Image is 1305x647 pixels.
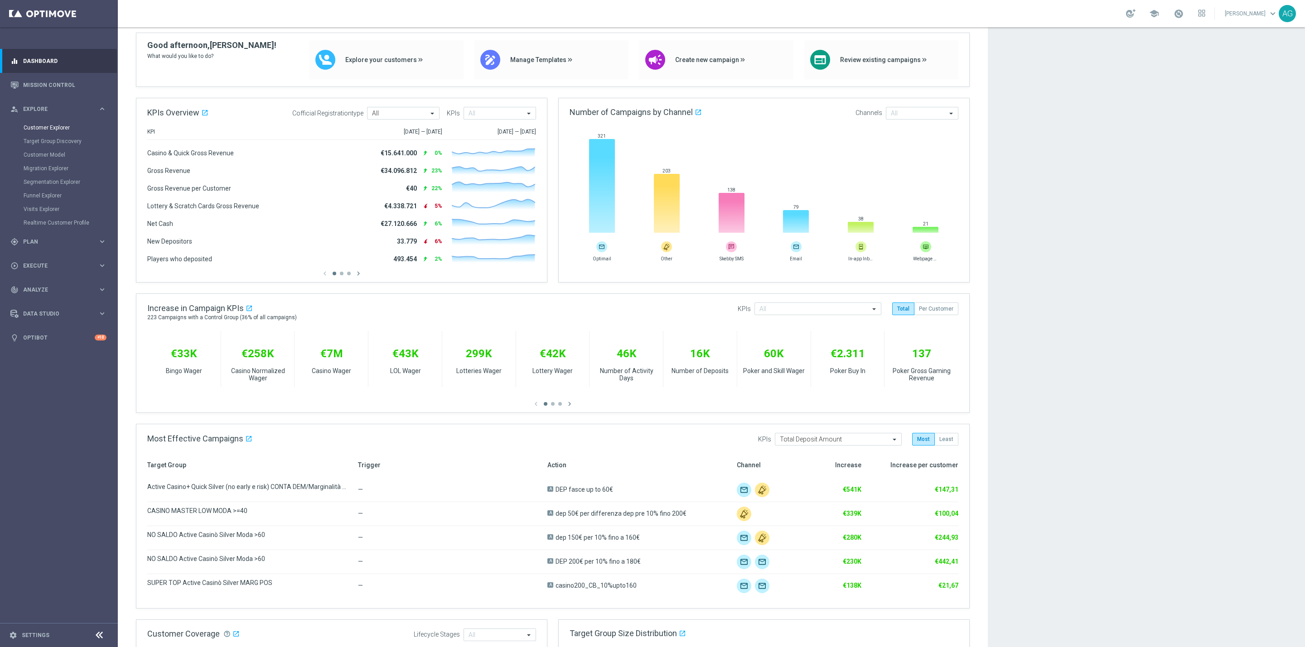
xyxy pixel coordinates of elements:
[9,631,17,639] i: settings
[10,105,19,113] i: person_search
[10,49,106,73] div: Dashboard
[98,285,106,294] i: keyboard_arrow_right
[23,287,98,292] span: Analyze
[1149,9,1159,19] span: school
[24,148,117,162] div: Customer Model
[10,334,107,341] button: lightbulb Optibot +10
[10,58,107,65] button: equalizer Dashboard
[24,219,94,226] a: Realtime Customer Profile
[24,192,94,199] a: Funnel Explorer
[24,202,117,216] div: Visits Explorer
[24,178,94,186] a: Segmentation Explorer
[10,310,107,317] button: Data Studio keyboard_arrow_right
[98,309,106,318] i: keyboard_arrow_right
[10,262,98,270] div: Execute
[10,81,107,89] button: Mission Control
[10,286,107,293] button: track_changes Analyze keyboard_arrow_right
[24,121,117,134] div: Customer Explorer
[23,106,98,112] span: Explore
[23,263,98,268] span: Execute
[24,124,94,131] a: Customer Explorer
[10,262,107,269] button: play_circle_outline Execute keyboard_arrow_right
[24,134,117,148] div: Target Group Discovery
[24,216,117,230] div: Realtime Customer Profile
[10,286,98,294] div: Analyze
[10,57,19,65] i: equalizer
[23,239,98,244] span: Plan
[10,262,19,270] i: play_circle_outline
[98,261,106,270] i: keyboard_arrow_right
[24,138,94,145] a: Target Group Discovery
[23,311,98,316] span: Data Studio
[10,73,106,97] div: Mission Control
[24,175,117,189] div: Segmentation Explorer
[10,238,107,245] button: gps_fixed Plan keyboard_arrow_right
[24,151,94,158] a: Customer Model
[24,189,117,202] div: Funnel Explorer
[95,335,106,340] div: +10
[1224,7,1279,20] a: [PERSON_NAME]keyboard_arrow_down
[22,633,49,638] a: Settings
[10,334,19,342] i: lightbulb
[10,238,98,246] div: Plan
[24,162,117,175] div: Migration Explorer
[23,326,95,350] a: Optibot
[10,310,98,318] div: Data Studio
[10,286,19,294] i: track_changes
[98,105,106,113] i: keyboard_arrow_right
[1268,9,1278,19] span: keyboard_arrow_down
[10,105,98,113] div: Explore
[98,237,106,246] i: keyboard_arrow_right
[24,206,94,213] a: Visits Explorer
[10,326,106,350] div: Optibot
[1279,5,1296,22] div: AG
[10,105,107,113] button: person_search Explore keyboard_arrow_right
[23,73,106,97] a: Mission Control
[10,238,19,246] i: gps_fixed
[23,49,106,73] a: Dashboard
[24,165,94,172] a: Migration Explorer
